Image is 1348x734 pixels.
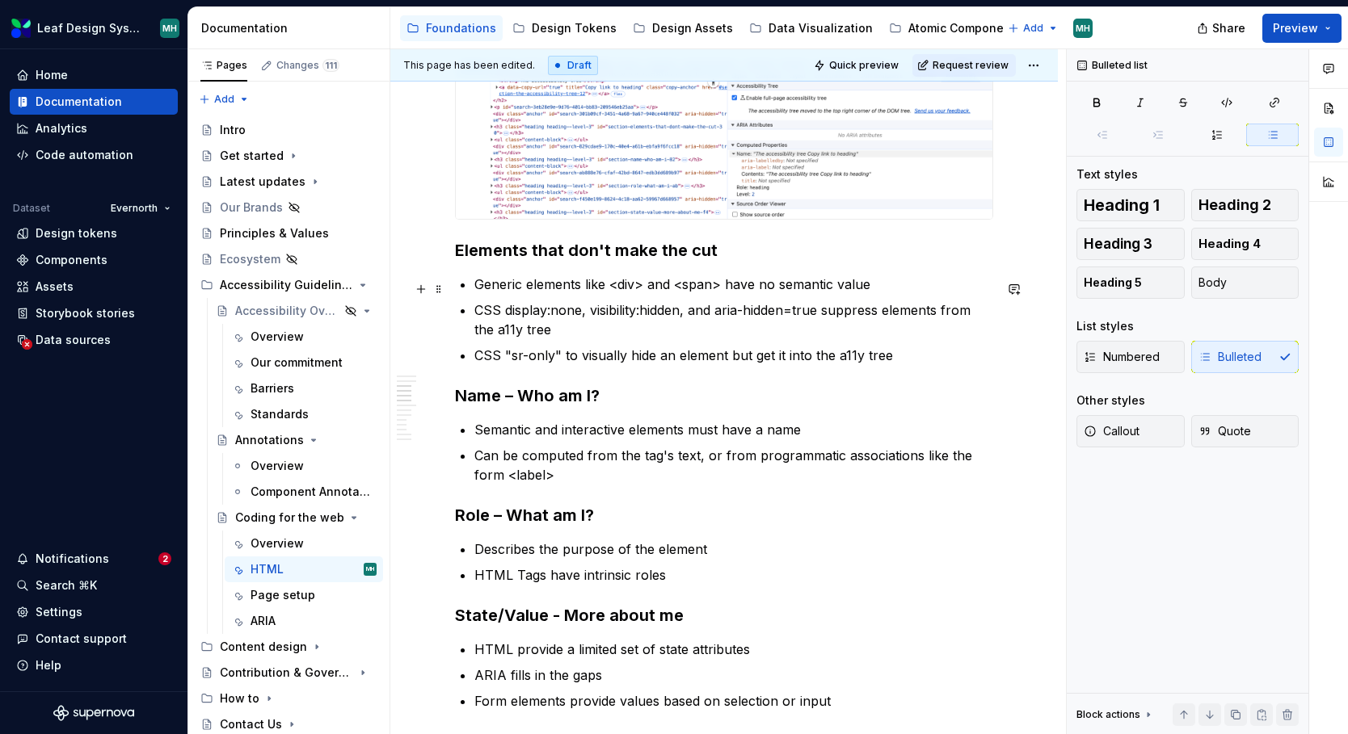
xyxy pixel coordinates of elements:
a: Documentation [10,89,178,115]
div: Foundations [426,20,496,36]
p: HTML Tags have intrinsic roles [474,565,993,585]
div: Annotations [235,432,304,448]
button: Add [1003,17,1064,40]
div: Data Visualization [769,20,873,36]
div: Assets [36,279,74,295]
button: Callout [1076,415,1185,447]
a: Accessibility Overview [209,298,383,324]
div: Search ⌘K [36,577,97,593]
span: Request review [933,59,1009,72]
button: Heading 4 [1191,228,1300,260]
a: Standards [225,401,383,427]
span: This page has been edited. [403,59,535,72]
div: Design Assets [652,20,733,36]
a: Our Brands [194,195,383,220]
div: ARIA [251,613,276,629]
button: Quick preview [809,54,906,77]
button: Add [194,88,255,111]
a: Latest updates [194,169,383,195]
div: How to [194,686,383,711]
h3: Role – What am I? [455,504,993,526]
div: Contact support [36,631,127,647]
div: Block actions [1076,703,1155,726]
a: Code automation [10,142,178,168]
div: Latest updates [220,174,305,190]
button: Numbered [1076,341,1185,373]
button: Preview [1262,14,1342,43]
div: Design Tokens [532,20,617,36]
div: Settings [36,604,82,620]
span: Add [214,93,234,106]
div: Changes [276,59,339,72]
svg: Supernova Logo [53,705,134,721]
p: Describes the purpose of the element [474,539,993,559]
p: HTML provide a limited set of state attributes [474,640,993,659]
div: List styles [1076,318,1134,334]
a: ARIA [225,608,383,634]
div: Contact Us [220,716,282,732]
a: Data Visualization [743,15,879,41]
h3: Elements that don't make the cut [455,239,993,262]
div: Draft [548,56,598,75]
div: Documentation [201,20,383,36]
a: Design tokens [10,220,178,246]
div: Intro [220,122,246,138]
a: Settings [10,599,178,625]
a: Principles & Values [194,220,383,246]
div: Design tokens [36,225,117,241]
img: d9d83525-68a2-4396-97a8-81360ee414c9.png [456,59,992,219]
a: Foundations [400,15,503,41]
p: Form elements provide values based on selection or input [474,691,993,711]
span: Preview [1273,20,1318,36]
div: Principles & Values [220,225,329,241]
a: Design Tokens [506,15,623,41]
button: Request review [912,54,1016,77]
div: Contribution & Governance [220,665,353,681]
div: HTML [251,561,284,577]
p: Can be computed from the tag's text, or from programmatic associations like the form <label> [474,446,993,484]
span: Quick preview [829,59,899,72]
div: Our Brands [220,199,283,216]
a: Overview [225,531,383,556]
a: Our commitment [225,350,383,375]
button: Heading 2 [1191,189,1300,221]
span: Share [1212,20,1245,36]
div: Overview [251,535,304,552]
span: Numbered [1084,349,1160,365]
span: Add [1023,22,1043,35]
div: Content design [220,639,307,655]
div: Component Annotations [251,484,373,500]
div: Dataset [13,202,50,215]
div: Components [36,252,107,268]
div: Overview [251,329,304,345]
p: Generic elements like <div> and <span> have no semantic value [474,275,993,294]
button: Notifications2 [10,546,178,572]
div: MH [162,22,177,35]
div: Overview [251,458,304,474]
button: Help [10,652,178,678]
span: Quote [1198,423,1251,439]
button: Body [1191,266,1300,299]
span: Heading 5 [1084,275,1142,291]
div: Content design [194,634,383,660]
button: Leaf Design SystemMH [3,10,184,45]
span: Heading 3 [1084,236,1152,252]
a: Analytics [10,115,178,141]
a: Annotations [209,427,383,453]
a: Barriers [225,375,383,401]
button: Search ⌘K [10,573,178,598]
a: Component Annotations [225,479,383,505]
h3: State/Value - More about me [455,604,993,627]
div: Analytics [36,120,87,136]
div: MH [366,561,374,577]
a: Ecosystem [194,246,383,272]
a: Atomic Components [883,15,1028,41]
a: Home [10,62,178,88]
div: Text styles [1076,166,1138,182]
div: Accessibility Overview [235,303,339,319]
div: Coding for the web [235,510,344,526]
div: Pages [200,59,247,72]
a: Coding for the web [209,505,383,531]
span: 2 [158,552,171,565]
